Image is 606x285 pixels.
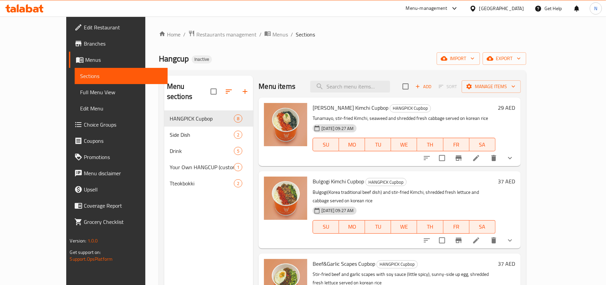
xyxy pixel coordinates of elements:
a: Coverage Report [69,198,167,214]
svg: Show Choices [506,236,514,244]
button: delete [486,232,502,249]
h6: 29 AED [498,103,515,112]
a: Grocery Checklist [69,214,167,230]
a: Sections [75,68,167,84]
div: items [234,179,242,187]
a: Coupons [69,133,167,149]
span: Select all sections [207,84,221,99]
button: Manage items [462,80,521,93]
span: MO [342,140,362,150]
span: HANGPICK Cupbop [366,178,406,186]
div: [GEOGRAPHIC_DATA] [479,5,524,12]
a: Edit menu item [472,236,480,244]
nav: breadcrumb [159,30,526,39]
span: Hangcup [159,51,189,66]
span: Select section first [434,81,462,92]
span: SU [316,222,336,232]
span: FR [446,222,467,232]
button: MO [339,138,365,151]
li: / [183,30,186,38]
span: Tteokbokki [170,179,234,187]
span: Menus [85,56,162,64]
div: items [234,114,242,123]
span: Beef&Garlic Scapes Cupbop [313,259,375,269]
span: Sections [80,72,162,80]
span: Select to update [435,233,449,248]
a: Edit menu item [472,154,480,162]
span: Coupons [84,137,162,145]
button: Branch-specific-item [451,150,467,166]
span: Add item [413,81,434,92]
div: items [234,163,242,171]
a: Promotions [69,149,167,165]
a: Edit Menu [75,100,167,116]
button: Branch-specific-item [451,232,467,249]
span: import [442,54,475,63]
span: TH [420,222,440,232]
span: Get support on: [70,248,101,257]
div: Inactive [192,55,212,63]
span: WE [394,140,414,150]
span: [DATE] 09:27 AM [319,125,356,132]
span: Add [414,83,433,90]
span: Edit Restaurant [84,23,162,31]
span: [DATE] 09:27 AM [319,207,356,214]
span: Bulgogi Kimchi Cupbop [313,176,364,186]
a: Choice Groups [69,116,167,133]
h2: Menu sections [167,81,211,102]
span: Grocery Checklist [84,218,162,226]
a: Menu disclaimer [69,165,167,181]
span: TH [420,140,440,150]
button: import [437,52,480,65]
a: Menus [264,30,288,39]
h2: Menu items [259,81,295,92]
button: WE [391,220,417,234]
span: 1.0.0 [88,236,98,245]
span: Menus [272,30,288,38]
a: Menus [69,52,167,68]
a: Upsell [69,181,167,198]
div: HANGPICK Cupbop [170,114,234,123]
span: HANGPICK Cupbop [377,260,417,268]
span: Inactive [192,56,212,62]
span: SA [472,140,493,150]
span: Manage items [467,82,515,91]
div: Tteokbokki2 [164,175,253,191]
button: export [483,52,526,65]
button: TU [365,220,391,234]
span: Menu disclaimer [84,169,162,177]
nav: Menu sections [164,108,253,194]
span: 5 [234,148,242,154]
span: 2 [234,180,242,187]
button: MO [339,220,365,234]
div: Side Dish [170,131,234,139]
span: Promotions [84,153,162,161]
div: HANGPICK Cupbop [390,104,431,112]
span: N [594,5,597,12]
button: show more [502,150,518,166]
input: search [310,81,390,93]
span: Upsell [84,185,162,193]
span: Select section [398,79,413,94]
span: Edit Menu [80,104,162,112]
button: SU [313,138,339,151]
span: Your Own HANGCUP (customize) [170,163,234,171]
span: SA [472,222,493,232]
div: items [234,131,242,139]
button: FR [443,138,469,151]
span: 2 [234,132,242,138]
span: export [488,54,521,63]
button: Add section [237,83,253,100]
div: Your Own HANGCUP (customize)1 [164,159,253,175]
a: Full Menu View [75,84,167,100]
button: TH [417,220,443,234]
button: FR [443,220,469,234]
span: Choice Groups [84,121,162,129]
a: Restaurants management [188,30,257,39]
span: SU [316,140,336,150]
span: Select to update [435,151,449,165]
button: SA [469,138,495,151]
span: MO [342,222,362,232]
